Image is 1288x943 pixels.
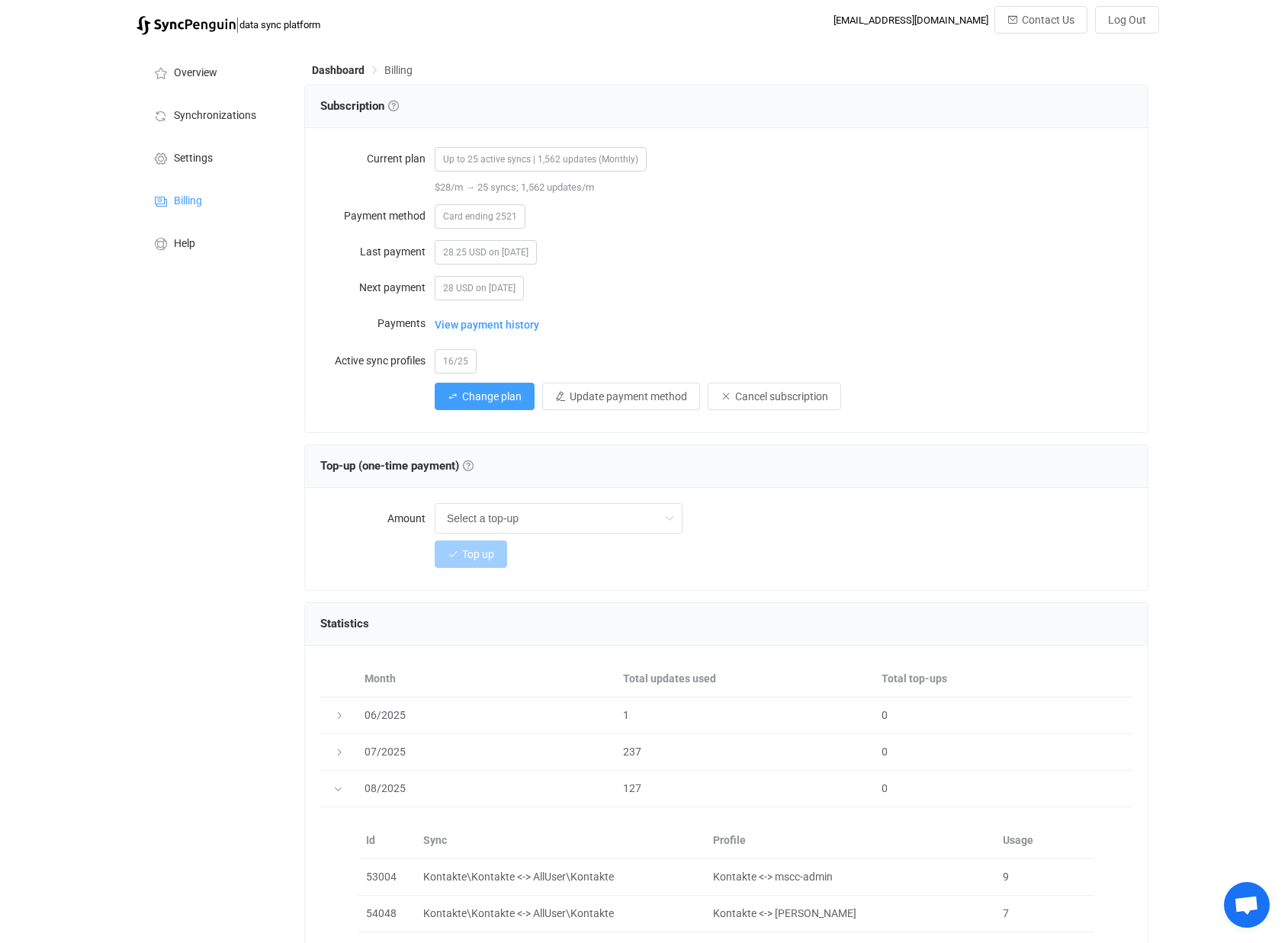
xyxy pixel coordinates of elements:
div: 53004 [358,868,416,886]
a: Help [137,221,289,264]
div: Profile [705,832,995,849]
button: Top up [435,540,507,568]
span: Card ending 2521 [435,204,525,229]
span: 16/25 [435,349,477,374]
div: 127 [615,780,874,797]
label: Next payment [320,272,435,303]
a: |data sync platform [137,14,320,35]
span: Change plan [462,390,522,403]
a: Open chat [1224,882,1270,928]
label: Amount [320,503,435,534]
div: 9 [995,868,1094,886]
label: Active sync profiles [320,345,435,376]
span: Contact Us [1022,14,1074,26]
span: Synchronizations [174,110,256,122]
div: Kontakte <-> [PERSON_NAME] [705,905,995,922]
button: Contact Us [994,6,1087,34]
span: Subscription [320,99,399,113]
span: Billing [174,195,202,207]
div: 08/2025 [357,780,615,797]
div: Total updates used [615,670,874,688]
div: 06/2025 [357,707,615,724]
label: Payments [320,308,435,338]
span: Settings [174,152,213,165]
div: 0 [874,743,1132,761]
img: syncpenguin.svg [137,16,236,35]
label: Current plan [320,143,435,174]
span: Help [174,238,195,250]
div: 1 [615,707,874,724]
span: 28.25 USD on [DATE] [435,240,537,265]
div: [EMAIL_ADDRESS][DOMAIN_NAME] [834,14,988,26]
span: Log Out [1108,14,1146,26]
input: Select a top-up [435,503,683,534]
button: Update payment method [542,383,700,410]
span: Cancel subscription [735,390,828,403]
span: $28/m → 25 syncs; 1,562 updates/m [435,181,594,193]
div: Sync [416,832,705,849]
button: Log Out [1095,6,1159,34]
span: Top up [462,548,494,560]
span: Billing [384,64,413,76]
button: Change plan [435,383,535,410]
div: Id [358,832,416,849]
span: Dashboard [312,64,365,76]
div: Month [357,670,615,688]
span: 28 USD on [DATE] [435,276,524,300]
button: Cancel subscription [708,383,841,410]
span: data sync platform [239,19,320,30]
a: Overview [137,50,289,93]
span: | [236,14,239,35]
span: View payment history [435,310,539,340]
div: 0 [874,707,1132,724]
span: Statistics [320,617,369,630]
div: Kontakte\Kontakte <-> AllUser\Kontakte [416,868,705,886]
span: Top-up (one-time payment) [320,459,474,473]
div: 07/2025 [357,743,615,761]
a: Billing [137,178,289,221]
div: 0 [874,780,1132,797]
div: Breadcrumb [312,65,413,75]
div: Usage [995,832,1094,849]
div: 7 [995,905,1094,922]
span: Overview [174,67,217,79]
span: Up to 25 active syncs | 1,562 updates (Monthly) [435,147,647,172]
div: 237 [615,743,874,761]
div: Total top-ups [874,670,1132,688]
div: Kontakte\Kontakte <-> AllUser\Kontakte [416,905,705,922]
label: Last payment [320,236,435,267]
div: Kontakte <-> mscc-admin [705,868,995,886]
a: Settings [137,136,289,178]
span: Update payment method [570,390,687,403]
a: Synchronizations [137,93,289,136]
div: 54048 [358,905,416,922]
label: Payment method [320,200,435,231]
